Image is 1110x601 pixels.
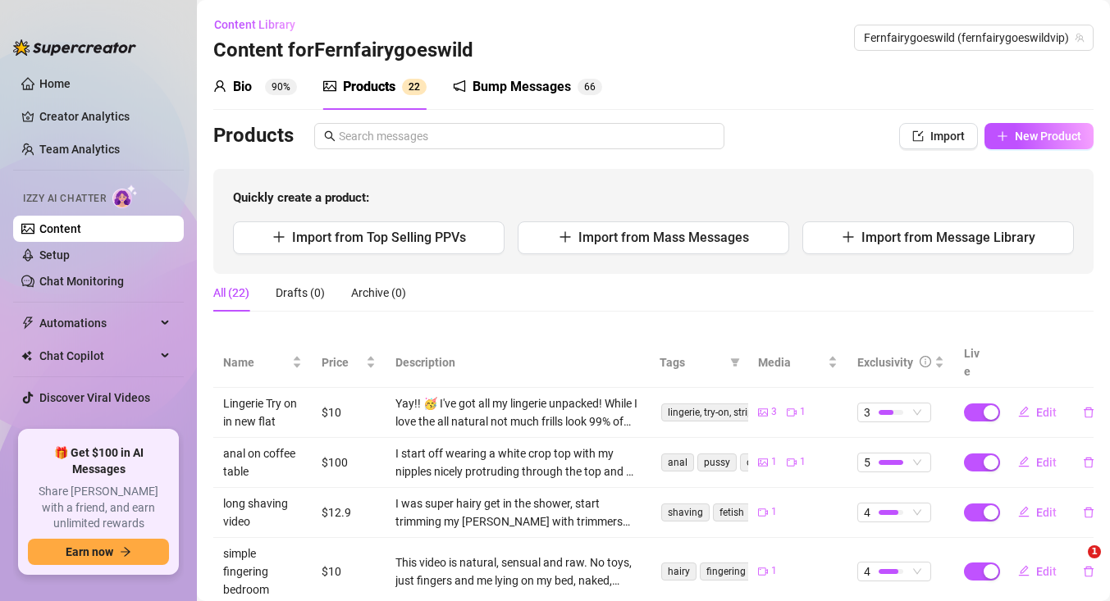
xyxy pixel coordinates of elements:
span: plus [272,230,285,244]
span: video-camera [758,567,768,576]
div: Products [343,77,395,97]
button: delete [1070,449,1108,476]
th: Name [213,338,312,388]
button: Content Library [213,11,308,38]
span: edit [1018,506,1030,517]
button: delete [1070,499,1108,526]
span: 1 [771,454,777,470]
span: arrow-right [120,546,131,558]
sup: 66 [578,79,602,95]
button: delete [1070,399,1108,426]
button: Edit [1005,558,1070,585]
span: filter [730,357,740,367]
span: Media [758,353,824,371]
div: Bump Messages [473,77,571,97]
span: 4 [864,503,870,521]
span: Import from Mass Messages [578,230,749,245]
span: 2 [414,81,420,93]
button: Edit [1005,449,1070,476]
span: 6 [584,81,590,93]
span: plus [559,230,572,244]
span: import [912,130,924,142]
a: Setup [39,248,70,262]
span: Edit [1036,406,1057,419]
button: Import [899,123,978,149]
td: $100 [312,438,386,488]
strong: Quickly create a product: [233,190,369,205]
span: Automations [39,310,156,336]
span: 3 [771,404,777,420]
span: fingering [700,562,752,581]
span: 1 [771,563,777,579]
span: New Product [1015,130,1081,143]
span: search [324,130,336,142]
input: Search messages [339,127,715,145]
span: Chat Copilot [39,343,156,369]
span: Import [930,130,965,143]
a: Home [39,77,71,90]
span: 1 [1088,545,1101,558]
span: edit [1018,406,1030,417]
td: long shaving video [213,488,312,538]
span: 1 [771,504,777,520]
button: Import from Message Library [802,221,1074,254]
a: Creator Analytics [39,103,171,130]
span: fetish [713,503,751,521]
span: Share [PERSON_NAME] with a friend, and earn unlimited rewards [28,484,169,532]
h3: Products [213,123,294,149]
div: I start off wearing a white crop top with my nipples nicely protruding through the top and a blac... [395,444,640,480]
span: 4 [864,562,870,581]
span: video-camera [787,458,797,467]
span: info-circle [920,356,931,367]
span: edit [1018,456,1030,467]
span: 6 [590,81,596,93]
button: Import from Mass Messages [518,221,789,254]
span: Import from Top Selling PPVs [292,230,466,245]
span: thunderbolt [21,316,34,330]
th: Tags [650,338,748,388]
span: anal [661,453,694,471]
th: Media [748,338,847,388]
div: I was super hairy get in the shower, start trimming my [PERSON_NAME] with trimmers first before I... [395,494,640,530]
a: Team Analytics [39,143,120,156]
a: Content [39,222,81,235]
th: Live [954,338,995,388]
span: 1 [800,404,806,420]
span: Name [223,353,289,371]
span: Import from Message Library [861,230,1035,245]
span: picture [758,407,768,417]
div: All (22) [213,284,249,302]
th: Description [386,338,650,388]
span: edit [1018,565,1030,576]
span: Edit [1036,565,1057,578]
a: Chat Monitoring [39,275,124,288]
sup: 90% [265,79,297,95]
td: anal on coffee table [213,438,312,488]
span: Fernfairygoeswild (fernfairygoeswildvip) [864,25,1084,50]
td: $12.9 [312,488,386,538]
span: delete [1083,457,1094,468]
span: Izzy AI Chatter [23,191,106,207]
span: team [1075,33,1085,43]
span: Earn now [66,545,113,558]
div: Yay!! 🥳 I've got all my lingerie unpacked! While I love the all natural not much frills look 99% ... [395,394,640,430]
span: 5 [864,453,870,471]
span: plus [842,230,855,244]
sup: 22 [402,79,427,95]
span: dildo [740,453,775,471]
span: pussy [697,453,737,471]
span: notification [453,80,466,93]
span: picture [323,80,336,93]
span: Edit [1036,456,1057,469]
td: $10 [312,388,386,438]
th: Price [312,338,386,388]
span: Price [322,353,363,371]
span: lingerie, try-on, strip, undress, dress, showing off, cute [661,403,907,421]
span: video-camera [758,508,768,517]
span: 2 [409,81,414,93]
span: Edit [1036,506,1057,519]
span: Tags [660,353,724,371]
td: Lingerie Try on in new flat [213,388,312,438]
span: hairy [661,562,697,581]
span: delete [1083,507,1094,518]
